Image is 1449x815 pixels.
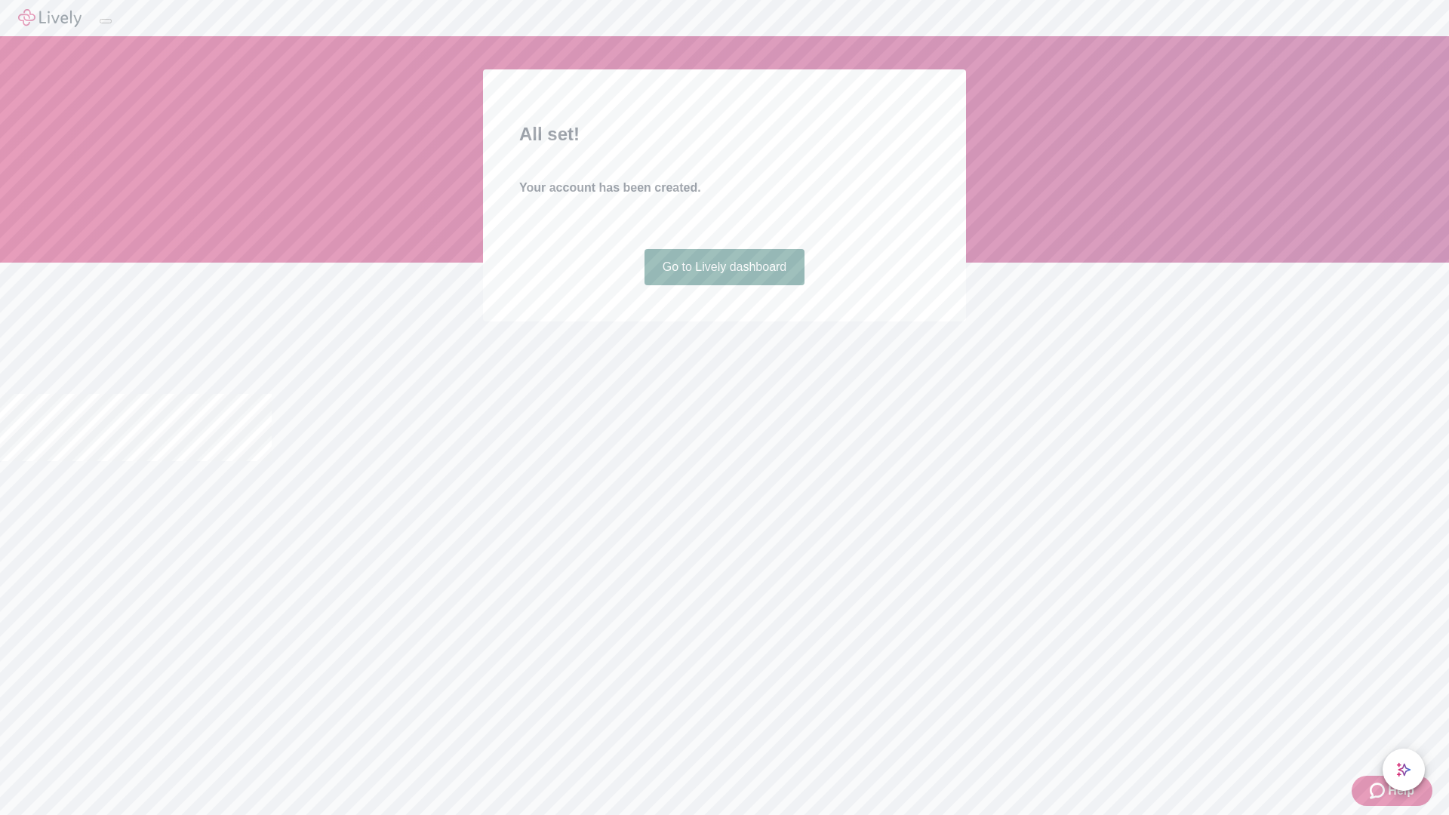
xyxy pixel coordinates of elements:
[1396,762,1411,777] svg: Lively AI Assistant
[1388,782,1414,800] span: Help
[100,19,112,23] button: Log out
[1383,749,1425,791] button: chat
[519,121,930,148] h2: All set!
[1352,776,1432,806] button: Zendesk support iconHelp
[645,249,805,285] a: Go to Lively dashboard
[1370,782,1388,800] svg: Zendesk support icon
[18,9,82,27] img: Lively
[519,179,930,197] h4: Your account has been created.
